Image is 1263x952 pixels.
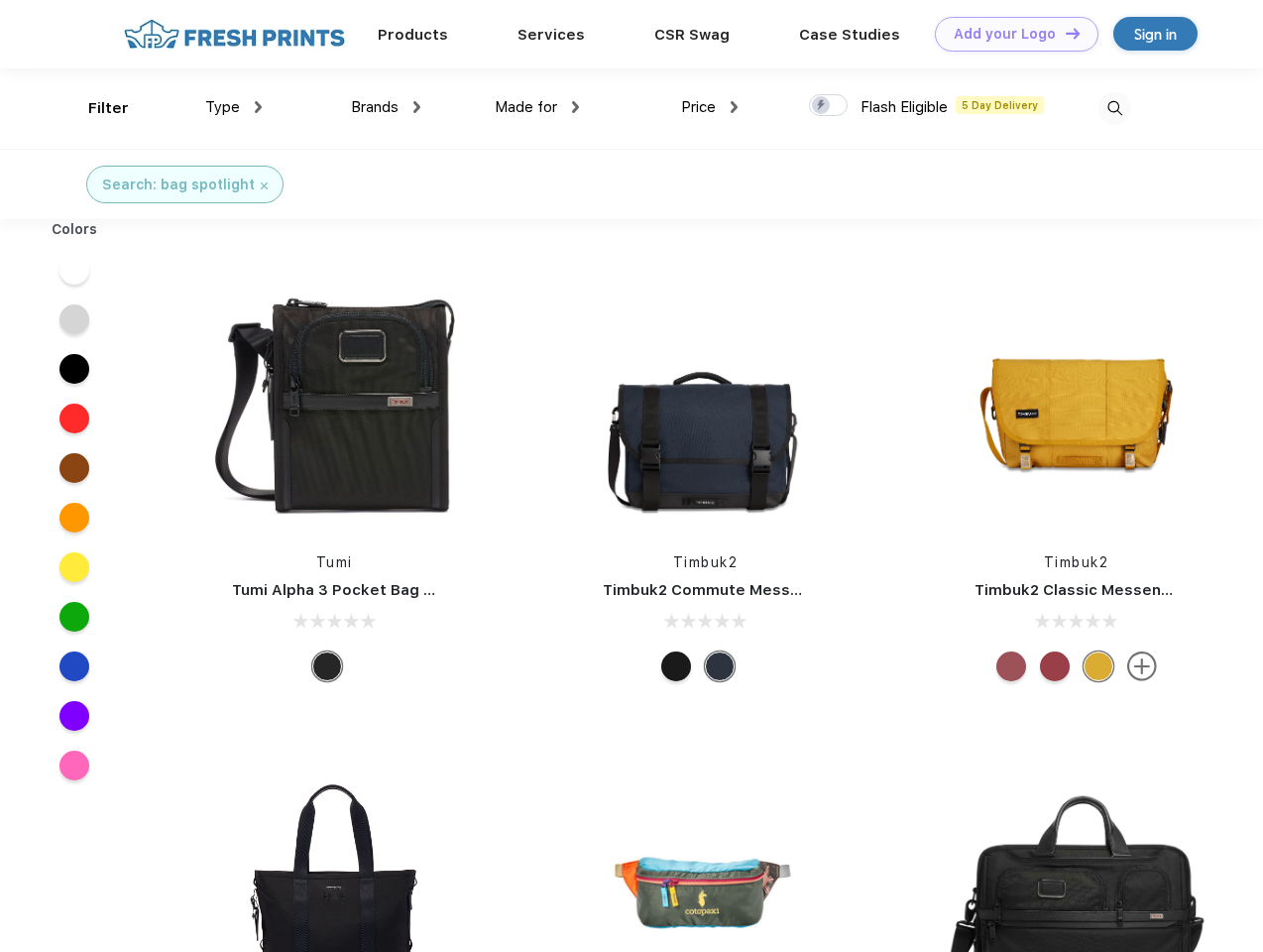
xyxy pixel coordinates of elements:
span: Made for [495,98,557,116]
img: func=resize&h=266 [573,269,837,533]
div: Eco Nautical [705,652,735,681]
img: fo%20logo%202.webp [118,17,351,52]
span: Brands [351,98,399,116]
img: filter_cancel.svg [261,182,268,189]
a: Timbuk2 Commute Messenger Bag [603,581,868,599]
span: Type [205,98,240,116]
div: Eco Black [661,652,691,681]
div: Eco Bookish [1040,652,1070,681]
a: Tumi [316,554,353,570]
span: Price [681,98,716,116]
img: dropdown.png [413,101,420,113]
div: Eco Amber [1084,652,1113,681]
div: Add your Logo [954,26,1056,43]
img: DT [1066,28,1080,39]
span: 5 Day Delivery [956,96,1044,114]
a: Products [378,26,448,44]
div: Sign in [1134,23,1177,46]
a: Sign in [1113,17,1198,51]
div: Black [312,652,342,681]
img: desktop_search.svg [1098,92,1131,125]
a: Timbuk2 Classic Messenger Bag [975,581,1220,599]
div: Eco Collegiate Red [996,652,1026,681]
img: dropdown.png [255,101,262,113]
div: Filter [88,97,129,120]
div: Colors [37,219,113,240]
a: Tumi Alpha 3 Pocket Bag Small [232,581,464,599]
img: func=resize&h=266 [202,269,466,533]
img: dropdown.png [731,101,738,113]
a: Timbuk2 [1044,554,1109,570]
img: more.svg [1127,652,1157,681]
div: Search: bag spotlight [102,175,255,195]
img: dropdown.png [572,101,579,113]
img: func=resize&h=266 [945,269,1208,533]
span: Flash Eligible [861,98,948,116]
a: Timbuk2 [673,554,739,570]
